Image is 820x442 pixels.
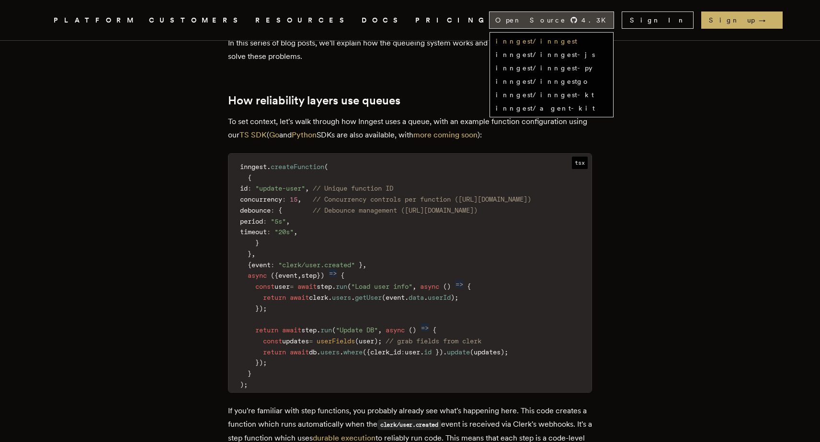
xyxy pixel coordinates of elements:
span: return [263,348,286,356]
span: "20s" [274,228,294,236]
span: , [412,283,416,290]
span: , [297,195,301,203]
span: period [240,217,263,225]
span: await [290,294,309,301]
span: = [290,283,294,290]
span: users [320,348,340,356]
span: // grab fields from clerk [386,337,481,345]
span: return [263,294,286,301]
span: ) [412,326,416,334]
span: ) [320,272,324,279]
span: update [447,348,470,356]
span: => [421,324,429,331]
span: } [255,359,259,366]
span: const [255,283,274,290]
span: timeout [240,228,267,236]
span: updates [282,337,309,345]
span: await [290,348,309,356]
span: // Debounce management ([URL][DOMAIN_NAME]) [313,206,478,214]
span: db [309,348,317,356]
a: Sign up [701,11,783,29]
span: clerk [309,294,328,301]
span: . [351,294,355,301]
span: → [759,15,775,25]
span: : [271,261,274,269]
span: ( [470,348,474,356]
span: ( [271,272,274,279]
span: Open Source [495,15,566,25]
span: . [332,283,336,290]
span: ; [504,348,508,356]
span: { [366,348,370,356]
span: . [424,294,428,301]
span: = [309,337,313,345]
a: CUSTOMERS [149,14,244,26]
span: "update-user" [255,184,305,192]
span: { [278,206,282,214]
span: , [294,228,297,236]
span: : [271,206,274,214]
span: . [340,348,343,356]
span: { [467,283,471,290]
span: "Load user info" [351,283,412,290]
span: PLATFORM [54,14,137,26]
span: , [251,250,255,258]
span: event [386,294,405,301]
a: TS SDK [239,130,267,139]
span: ) [240,381,244,388]
span: } [255,239,259,247]
span: updates [474,348,501,356]
span: async [420,283,439,290]
span: { [248,174,251,181]
span: concurrency [240,195,282,203]
span: ) [439,348,443,356]
span: , [363,261,366,269]
span: } [248,250,251,258]
span: { [341,272,344,279]
span: id [424,348,432,356]
span: ; [263,305,267,312]
span: users [332,294,351,301]
a: inngest/inngest [496,37,577,45]
span: ( [409,326,412,334]
span: } [248,370,251,377]
span: ; [263,359,267,366]
span: ( [332,326,336,334]
a: inngest/agent-kit [496,104,595,112]
span: . [420,348,424,356]
span: ( [347,283,351,290]
span: data [409,294,424,301]
span: , [305,184,309,192]
span: 15 [290,195,297,203]
span: { [433,326,436,334]
span: createFunction [271,163,324,170]
span: ( [324,163,328,170]
a: DOCS [362,14,404,26]
p: In this series of blog posts, we'll explain how the queueing system works and the design decision... [228,36,592,63]
span: userId [428,294,451,301]
span: , [297,272,301,279]
span: // Concurrency controls per function ([URL][DOMAIN_NAME]) [313,195,531,203]
span: tsx [572,157,588,169]
code: clerk/user.created [377,419,441,430]
span: . [317,348,320,356]
span: ) [259,359,263,366]
span: : [248,184,251,192]
span: . [317,326,320,334]
a: inngest/inngest-js [496,51,595,58]
span: , [378,326,382,334]
span: await [282,326,301,334]
span: } [435,348,439,356]
span: ( [363,348,366,356]
span: user [405,348,420,356]
span: return [255,326,278,334]
span: run [320,326,332,334]
span: id [240,184,248,192]
span: ; [455,294,458,301]
span: . [405,294,409,301]
span: user [359,337,374,345]
a: Sign In [622,11,694,29]
span: ; [378,337,382,345]
span: : [282,195,286,203]
a: more coming soon [413,130,478,139]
